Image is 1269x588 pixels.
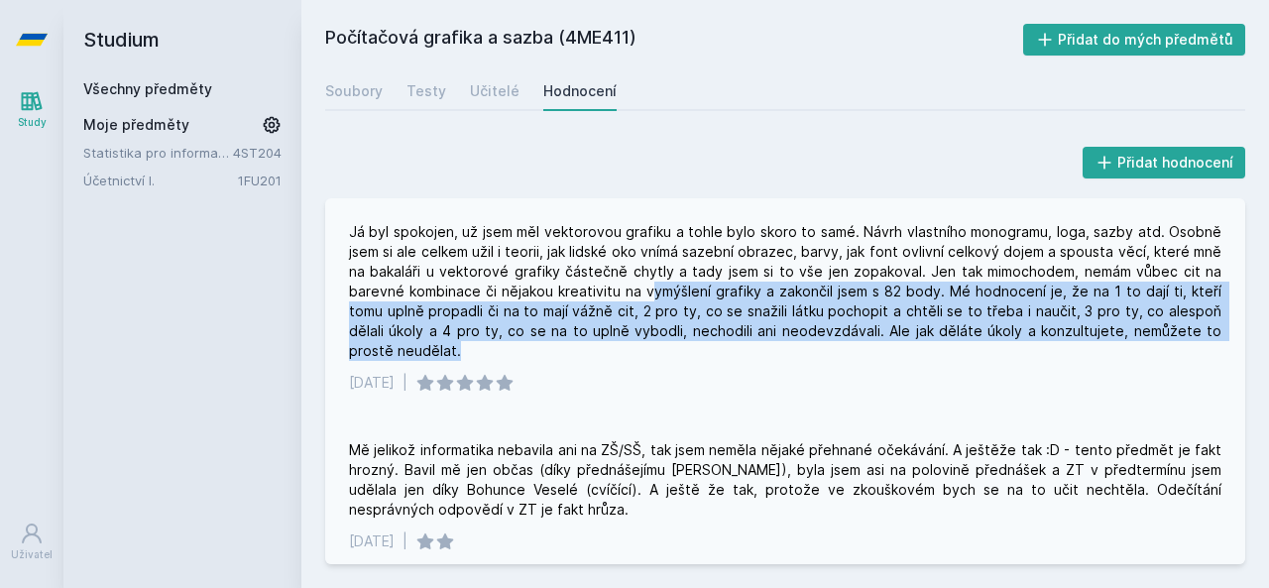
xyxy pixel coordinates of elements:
div: Mě jelikož informatika nebavila ani na ZŠ/SŠ, tak jsem neměla nějaké přehnané očekávání. A ještěž... [349,440,1221,520]
div: Já byl spokojen, už jsem měl vektorovou grafiku a tohle bylo skoro to samé. Návrh vlastního monog... [349,222,1221,361]
div: | [403,531,407,551]
div: Učitelé [470,81,519,101]
a: Study [4,79,59,140]
a: Soubory [325,71,383,111]
a: Účetnictví I. [83,171,238,190]
div: Testy [406,81,446,101]
button: Přidat hodnocení [1083,147,1246,178]
a: Statistika pro informatiky [83,143,233,163]
div: Uživatel [11,547,53,562]
div: | [403,373,407,393]
div: [DATE] [349,373,395,393]
a: 1FU201 [238,173,282,188]
div: Study [18,115,47,130]
div: Hodnocení [543,81,617,101]
button: Přidat do mých předmětů [1023,24,1246,56]
span: Moje předměty [83,115,189,135]
a: Uživatel [4,512,59,572]
a: Testy [406,71,446,111]
a: Všechny předměty [83,80,212,97]
a: Hodnocení [543,71,617,111]
a: Učitelé [470,71,519,111]
a: 4ST204 [233,145,282,161]
div: [DATE] [349,531,395,551]
h2: Počítačová grafika a sazba (4ME411) [325,24,1023,56]
div: Soubory [325,81,383,101]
